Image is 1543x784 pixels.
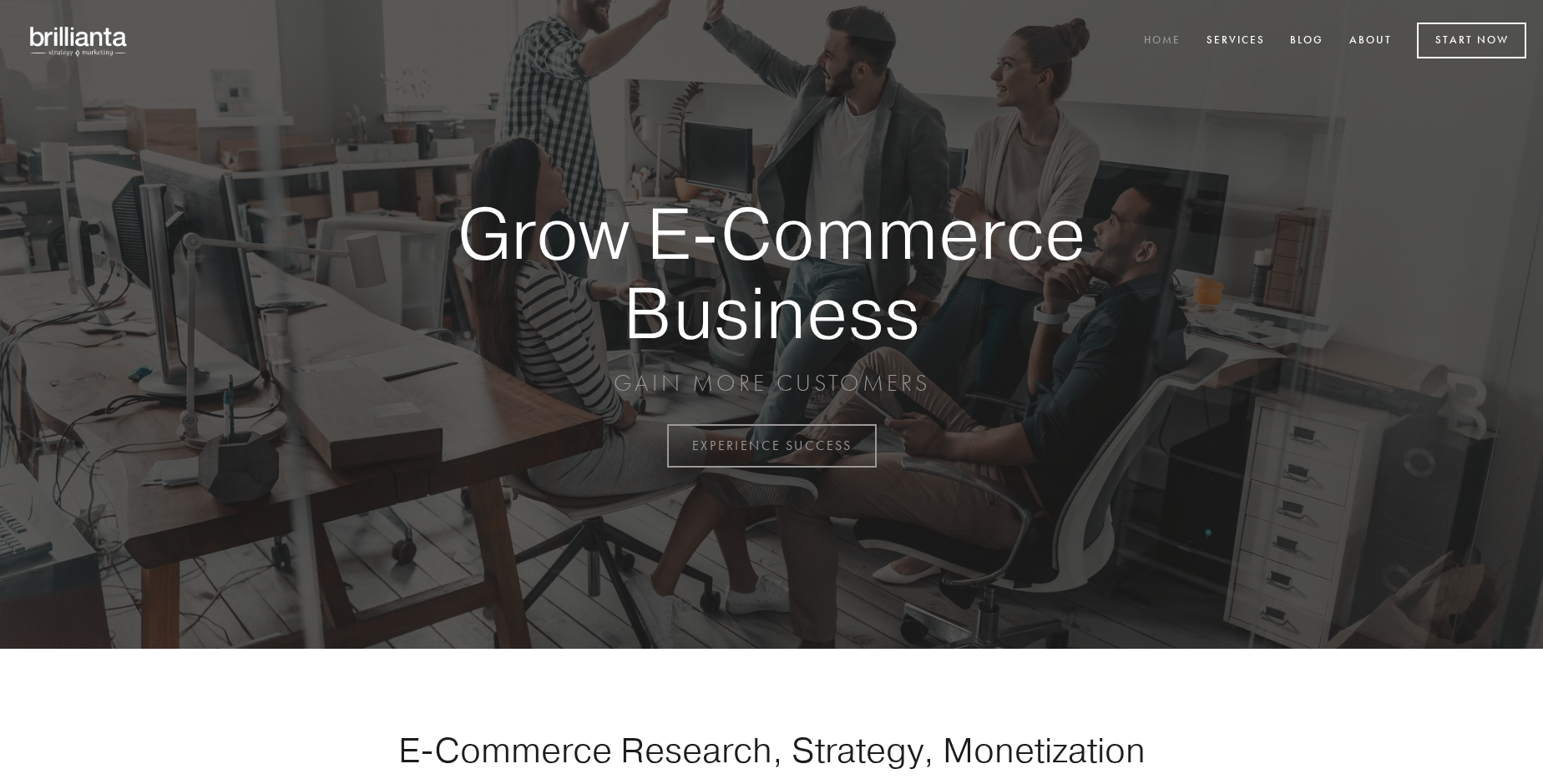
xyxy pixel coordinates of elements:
a: About [1338,28,1403,55]
h1: E-Commerce Research, Strategy, Monetization [346,729,1197,771]
a: Services [1196,28,1276,55]
strong: Grow E-Commerce Business [399,194,1144,352]
a: Blog [1279,28,1334,55]
img: brillianta - research, strategy, marketing [17,17,142,65]
a: Home [1133,28,1191,55]
a: EXPERIENCE SUCCESS [667,424,877,468]
a: Start Now [1417,23,1526,58]
p: GAIN MORE CUSTOMERS [399,368,1144,398]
